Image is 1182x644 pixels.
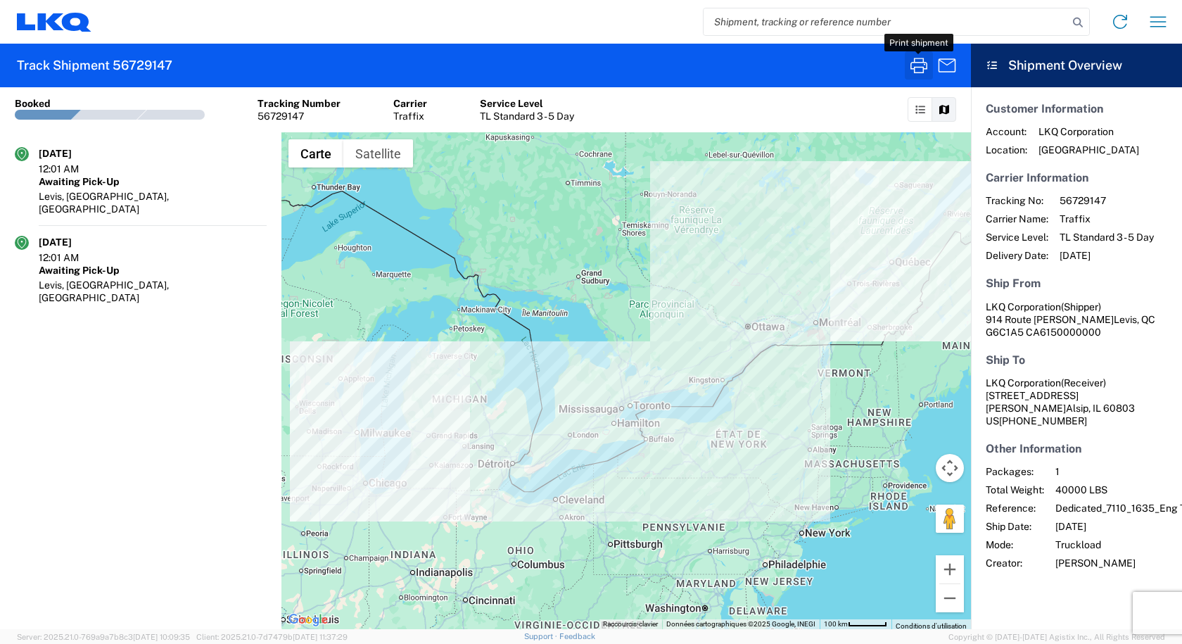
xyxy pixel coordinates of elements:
[936,555,964,583] button: Zoom avant
[393,110,427,122] div: Traffix
[986,442,1167,455] h5: Other Information
[986,102,1167,115] h5: Customer Information
[15,97,51,110] div: Booked
[986,353,1167,367] h5: Ship To
[1038,125,1139,138] span: LKQ Corporation
[986,144,1027,156] span: Location:
[936,505,964,533] button: Faites glisser Pegman sur la carte pour ouvrir Street View
[986,301,1167,339] address: Levis, QC G6C1A5 CA
[39,147,109,160] div: [DATE]
[948,631,1165,643] span: Copyright © [DATE]-[DATE] Agistix Inc., All Rights Reserved
[39,163,109,175] div: 12:01 AM
[936,584,964,612] button: Zoom arrière
[285,611,331,629] img: Google
[1060,249,1154,262] span: [DATE]
[986,484,1044,496] span: Total Weight:
[986,125,1027,138] span: Account:
[1060,194,1154,207] span: 56729147
[559,632,595,640] a: Feedback
[986,213,1048,225] span: Carrier Name:
[1040,327,1101,338] span: 6150000000
[1060,231,1154,244] span: TL Standard 3 - 5 Day
[258,110,341,122] div: 56729147
[986,557,1044,569] span: Creator:
[524,632,559,640] a: Support
[666,620,815,628] span: Données cartographiques ©2025 Google, INEGI
[39,175,267,188] div: Awaiting Pick-Up
[986,194,1048,207] span: Tracking No:
[17,57,172,74] h2: Track Shipment 56729147
[936,454,964,482] button: Commandes de la caméra de la carte
[986,301,1061,312] span: LKQ Corporation
[285,611,331,629] a: Ouvrir cette zone dans Google Maps (s'ouvre dans une nouvelle fenêtre)
[986,502,1044,514] span: Reference:
[393,97,427,110] div: Carrier
[39,264,267,277] div: Awaiting Pick-Up
[986,538,1044,551] span: Mode:
[39,236,109,248] div: [DATE]
[704,8,1068,35] input: Shipment, tracking or reference number
[986,314,1114,325] span: 914 Route [PERSON_NAME]
[986,377,1106,414] span: LKQ Corporation [STREET_ADDRESS][PERSON_NAME]
[603,619,658,629] button: Raccourcis-clavier
[480,97,574,110] div: Service Level
[196,633,348,641] span: Client: 2025.21.0-7d7479b
[986,465,1044,478] span: Packages:
[986,520,1044,533] span: Ship Date:
[986,171,1167,184] h5: Carrier Information
[343,139,413,168] button: Afficher les images satellite
[820,619,891,629] button: Échelle cartographique : 100 km pour 52 px
[986,277,1167,290] h5: Ship From
[986,249,1048,262] span: Delivery Date:
[258,97,341,110] div: Tracking Number
[1061,377,1106,389] span: (Receiver)
[17,633,190,641] span: Server: 2025.21.0-769a9a7b8c3
[824,620,848,628] span: 100 km
[133,633,190,641] span: [DATE] 10:09:35
[1060,213,1154,225] span: Traffix
[39,279,267,304] div: Levis, [GEOGRAPHIC_DATA], [GEOGRAPHIC_DATA]
[1038,144,1139,156] span: [GEOGRAPHIC_DATA]
[971,44,1182,87] header: Shipment Overview
[480,110,574,122] div: TL Standard 3 - 5 Day
[293,633,348,641] span: [DATE] 11:37:29
[986,231,1048,244] span: Service Level:
[896,622,967,630] a: Conditions d'utilisation
[39,190,267,215] div: Levis, [GEOGRAPHIC_DATA], [GEOGRAPHIC_DATA]
[999,415,1087,427] span: [PHONE_NUMBER]
[288,139,343,168] button: Afficher un plan de ville
[39,251,109,264] div: 12:01 AM
[986,377,1167,427] address: Alsip, IL 60803 US
[1061,301,1101,312] span: (Shipper)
